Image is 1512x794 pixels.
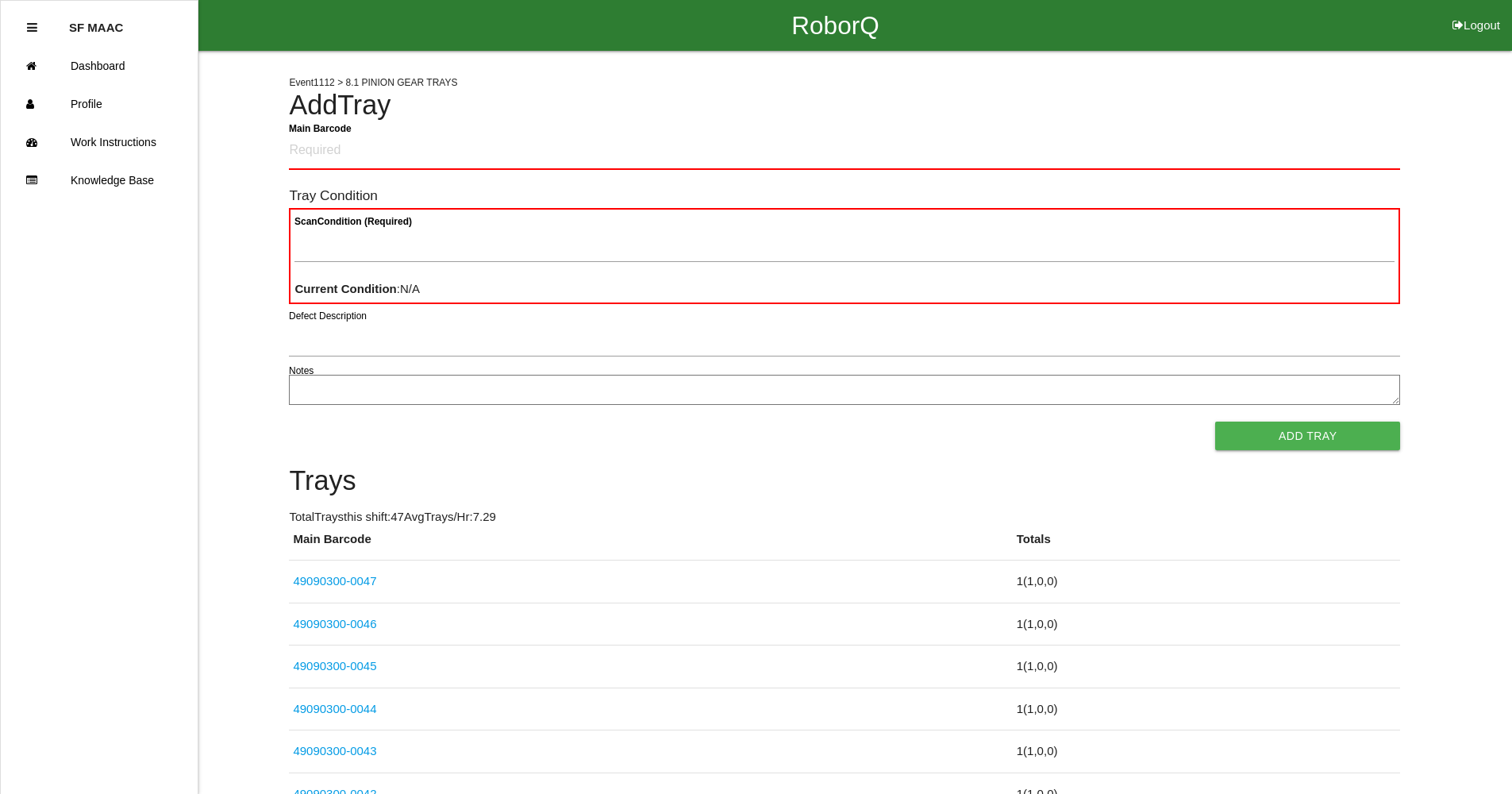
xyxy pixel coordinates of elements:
[294,216,412,227] b: Scan Condition (Required)
[294,282,396,295] b: Current Condition
[69,9,123,34] p: SF MAAC
[294,282,420,295] span: : N/A
[289,530,1012,561] th: Main Barcode
[293,617,376,630] a: 49090300-0046
[1,161,198,199] a: Knowledge Base
[1215,422,1400,450] button: Add Tray
[289,466,1400,496] h4: Trays
[1013,530,1401,561] th: Totals
[27,9,37,47] div: Close
[289,122,352,133] b: Main Barcode
[289,77,457,88] span: Event 1112 > 8.1 PINION GEAR TRAYS
[1013,688,1401,730] td: 1 ( 1 , 0 , 0 )
[293,702,376,715] a: 49090300-0044
[289,188,1400,203] h6: Tray Condition
[289,364,314,378] label: Notes
[289,91,1400,121] h4: Add Tray
[293,744,376,757] a: 49090300-0043
[1,85,198,123] a: Profile
[1013,561,1401,603] td: 1 ( 1 , 0 , 0 )
[289,508,1400,526] p: Total Trays this shift: 47 Avg Trays /Hr: 7.29
[1013,646,1401,688] td: 1 ( 1 , 0 , 0 )
[1,47,198,85] a: Dashboard
[1013,603,1401,646] td: 1 ( 1 , 0 , 0 )
[289,309,367,323] label: Defect Description
[293,574,376,588] a: 49090300-0047
[293,659,376,673] a: 49090300-0045
[1013,730,1401,773] td: 1 ( 1 , 0 , 0 )
[1,123,198,161] a: Work Instructions
[289,133,1400,170] input: Required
